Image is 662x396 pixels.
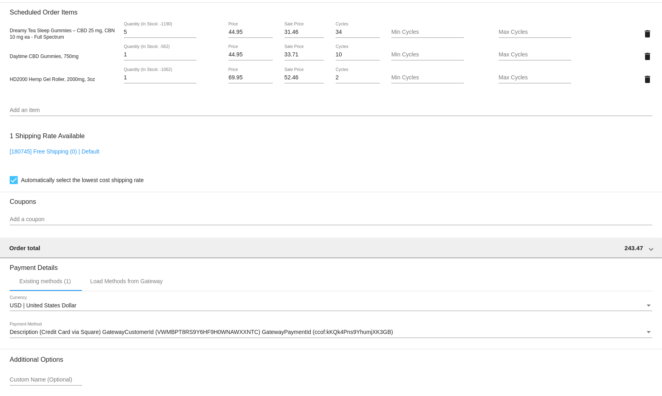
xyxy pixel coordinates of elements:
mat-select: Payment Method [10,329,652,336]
span: Description (Credit Card via Square) GatewayCustomerId (VWMBPT8RS9Y6HF9H0WNAWXXNTC) GatewayPaymen... [10,329,393,335]
input: Quantity (In Stock: -1190) [124,29,196,35]
input: Cycles [336,52,380,58]
span: Order total [9,245,40,251]
span: 243.47 [624,245,643,251]
mat-icon: delete [643,75,652,84]
input: Sale Price [284,75,324,81]
input: Sale Price [284,52,324,58]
h3: Coupons [10,192,652,205]
input: Add an item [10,107,652,114]
h3: Payment Details [10,258,652,272]
input: Quantity (In Stock: -1062) [124,75,196,81]
div: Existing methods (1) [19,278,71,284]
input: Min Cycles [391,52,464,58]
input: Quantity (In Stock: -562) [124,52,196,58]
input: Sale Price [284,29,324,35]
input: Custom Name (Optional) [10,377,82,383]
input: Max Cycles [499,75,571,81]
span: USD | United States Dollar [10,302,76,309]
div: Load Methods from Gateway [90,278,163,284]
mat-icon: delete [643,29,652,39]
input: Price [228,29,273,35]
input: Cycles [336,29,380,35]
h3: 1 Shipping Rate Available [10,127,85,145]
span: Automatically select the lowest cost shipping rate [21,175,144,185]
input: Price [228,52,273,58]
input: Min Cycles [391,29,464,35]
h3: Scheduled Order Items [10,2,652,16]
input: Max Cycles [499,52,571,58]
input: Cycles [336,75,380,81]
input: Price [228,75,273,81]
input: Min Cycles [391,75,464,81]
a: [180745] Free Shipping (0) | Default [10,148,99,155]
h3: Additional Options [10,356,652,363]
mat-select: Currency [10,303,652,309]
input: Add a coupon [10,216,652,223]
mat-icon: delete [643,52,652,61]
span: Daytime CBD Gummies, 750mg [10,54,79,59]
input: Max Cycles [499,29,571,35]
span: Dreamy Tea Sleep Gummies – CBD 25 mg, CBN 10 mg ea - Full Spectrum [10,28,115,40]
span: HD2000 Hemp Gel Roller, 2000mg, 3oz [10,77,95,82]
